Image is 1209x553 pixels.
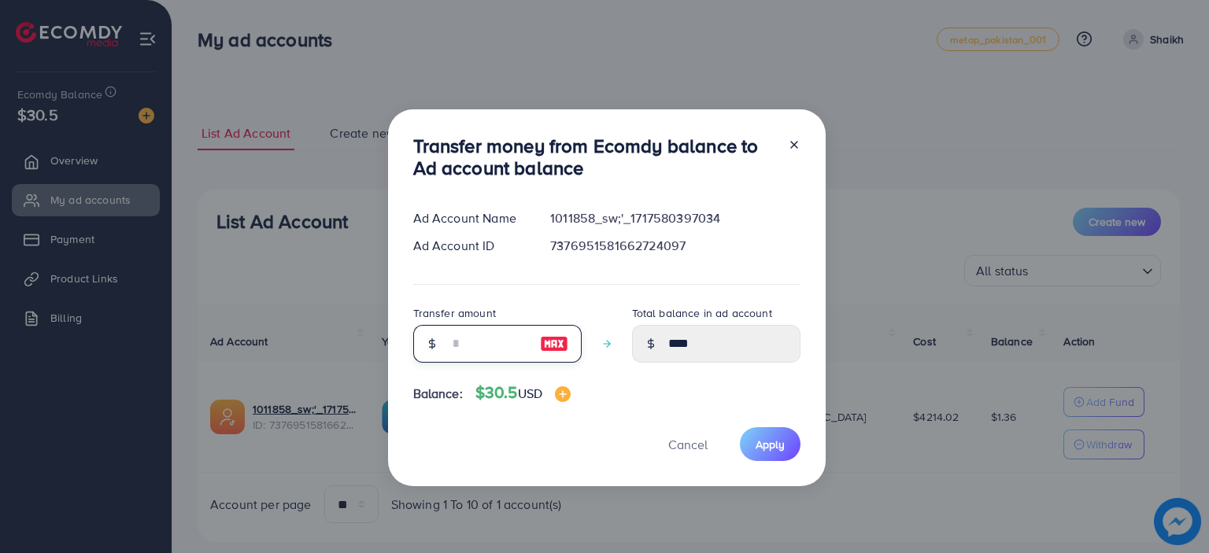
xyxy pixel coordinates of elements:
label: Transfer amount [413,305,496,321]
label: Total balance in ad account [632,305,772,321]
button: Cancel [649,427,727,461]
button: Apply [740,427,800,461]
div: 1011858_sw;'_1717580397034 [538,209,812,227]
h4: $30.5 [475,383,571,403]
span: Apply [756,437,785,452]
span: Balance: [413,385,463,403]
div: 7376951581662724097 [538,237,812,255]
div: Ad Account ID [401,237,538,255]
img: image [540,334,568,353]
h3: Transfer money from Ecomdy balance to Ad account balance [413,135,775,180]
div: Ad Account Name [401,209,538,227]
span: Cancel [668,436,708,453]
span: USD [518,385,542,402]
img: image [555,386,571,402]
